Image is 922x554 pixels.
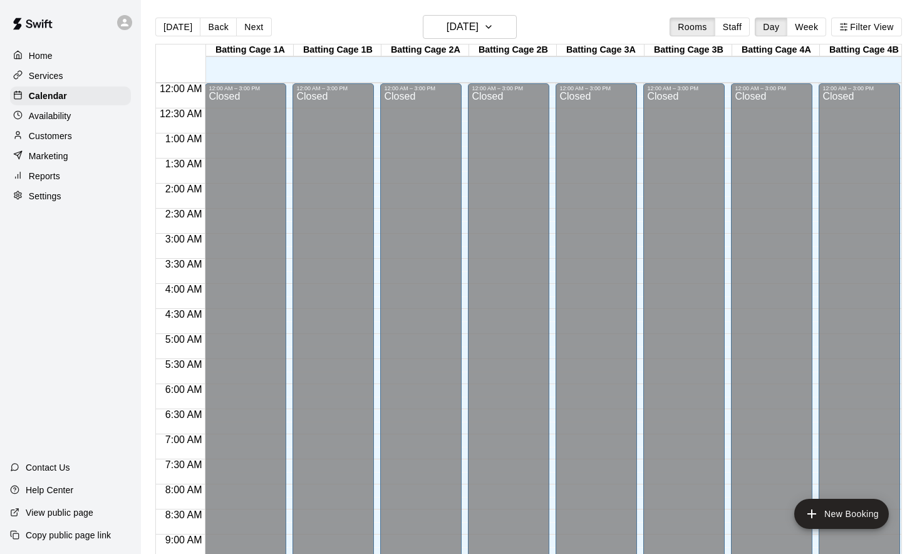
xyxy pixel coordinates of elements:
[162,459,205,470] span: 7:30 AM
[200,18,237,36] button: Back
[381,44,469,56] div: Batting Cage 2A
[472,85,546,91] div: 12:00 AM – 3:00 PM
[10,107,131,125] a: Availability
[162,510,205,520] span: 8:30 AM
[29,50,53,62] p: Home
[10,46,131,65] a: Home
[822,85,896,91] div: 12:00 AM – 3:00 PM
[732,44,820,56] div: Batting Cage 4A
[155,18,200,36] button: [DATE]
[423,15,517,39] button: [DATE]
[715,18,750,36] button: Staff
[557,44,645,56] div: Batting Cage 3A
[162,484,205,495] span: 8:00 AM
[26,506,93,519] p: View public page
[26,484,73,496] p: Help Center
[820,44,908,56] div: Batting Cage 4B
[162,184,205,194] span: 2:00 AM
[10,187,131,206] a: Settings
[26,461,70,474] p: Contact Us
[735,85,809,91] div: 12:00 AM – 3:00 PM
[787,18,826,36] button: Week
[296,85,370,91] div: 12:00 AM – 3:00 PM
[10,127,131,145] a: Customers
[29,190,61,202] p: Settings
[162,535,205,545] span: 9:00 AM
[29,170,60,182] p: Reports
[162,309,205,320] span: 4:30 AM
[469,44,557,56] div: Batting Cage 2B
[29,130,72,142] p: Customers
[162,384,205,395] span: 6:00 AM
[794,499,889,529] button: add
[162,359,205,370] span: 5:30 AM
[559,85,633,91] div: 12:00 AM – 3:00 PM
[162,409,205,420] span: 6:30 AM
[29,110,71,122] p: Availability
[647,85,721,91] div: 12:00 AM – 3:00 PM
[157,83,205,94] span: 12:00 AM
[162,259,205,269] span: 3:30 AM
[29,70,63,82] p: Services
[162,234,205,244] span: 3:00 AM
[162,209,205,219] span: 2:30 AM
[162,334,205,345] span: 5:00 AM
[294,44,381,56] div: Batting Cage 1B
[162,284,205,295] span: 4:00 AM
[645,44,732,56] div: Batting Cage 3B
[10,167,131,186] a: Reports
[162,159,205,169] span: 1:30 AM
[10,86,131,105] a: Calendar
[162,133,205,144] span: 1:00 AM
[384,85,458,91] div: 12:00 AM – 3:00 PM
[755,18,787,36] button: Day
[209,85,282,91] div: 12:00 AM – 3:00 PM
[162,434,205,445] span: 7:00 AM
[29,90,67,102] p: Calendar
[831,18,901,36] button: Filter View
[236,18,271,36] button: Next
[206,44,294,56] div: Batting Cage 1A
[29,150,68,162] p: Marketing
[26,529,111,541] p: Copy public page link
[447,18,479,36] h6: [DATE]
[10,66,131,85] a: Services
[10,147,131,165] a: Marketing
[670,18,715,36] button: Rooms
[157,108,205,119] span: 12:30 AM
